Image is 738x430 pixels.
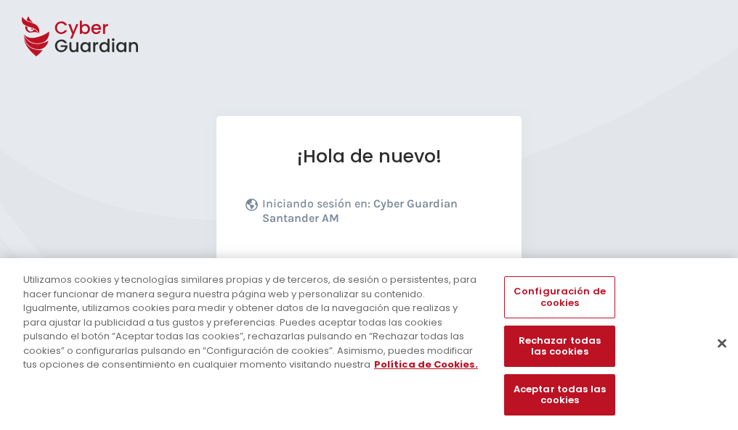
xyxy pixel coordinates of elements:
[246,145,492,168] h1: ¡Hola de nuevo!
[504,276,615,318] button: Configuración de cookies, Abre el cuadro de diálogo del centro de preferencias.
[504,374,615,415] button: Aceptar todas las cookies
[706,327,738,359] button: Cerrar
[504,326,615,367] button: Rechazar todas las cookies
[374,357,478,371] a: Más información sobre su privacidad, se abre en una nueva pestaña
[262,197,489,233] p: Iniciando sesión en:
[23,273,482,372] div: Utilizamos cookies y tecnologías similares propias y de terceros, de sesión o persistentes, para ...
[262,197,458,225] b: Cyber Guardian Santander AM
